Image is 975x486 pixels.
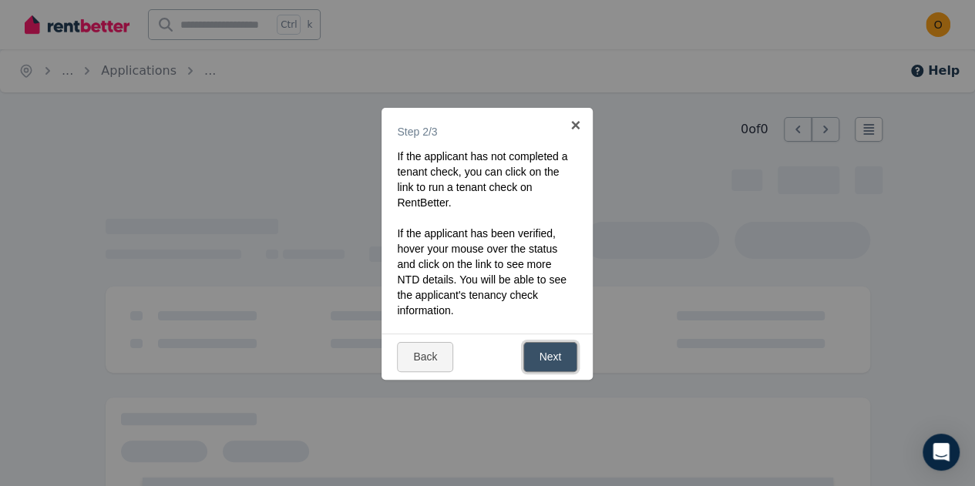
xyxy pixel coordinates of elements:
div: Open Intercom Messenger [923,434,960,471]
a: × [558,108,593,142]
a: Next [523,342,578,372]
p: If the applicant has been verified, hover your mouse over the status and click on the link to see... [397,226,568,318]
p: If the applicant has not completed a tenant check, you can click on the link to run a tenant chec... [397,149,568,210]
a: Back [397,342,453,372]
